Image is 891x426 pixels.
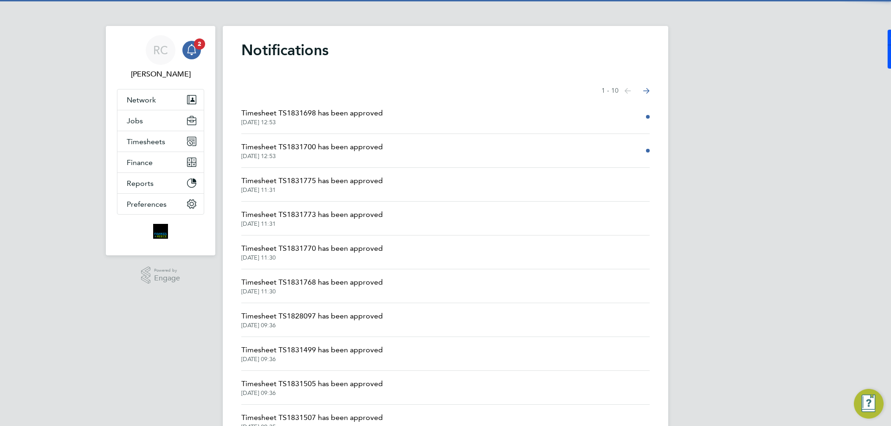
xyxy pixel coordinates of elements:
[117,224,204,239] a: Go to home page
[153,44,168,56] span: RC
[241,356,383,363] span: [DATE] 09:36
[601,82,650,100] nav: Select page of notifications list
[601,86,619,95] span: 1 - 10
[127,137,165,146] span: Timesheets
[241,175,383,186] span: Timesheet TS1831775 has been approved
[241,220,383,228] span: [DATE] 11:31
[182,35,201,65] a: 2
[241,209,383,228] a: Timesheet TS1831773 has been approved[DATE] 11:31
[241,209,383,220] span: Timesheet TS1831773 has been approved
[241,378,383,389] span: Timesheet TS1831505 has been approved
[117,194,204,214] button: Preferences
[241,277,383,295] a: Timesheet TS1831768 has been approved[DATE] 11:30
[241,141,383,153] span: Timesheet TS1831700 has been approved
[241,153,383,160] span: [DATE] 12:53
[241,108,383,126] a: Timesheet TS1831698 has been approved[DATE] 12:53
[117,69,204,80] span: Robyn Clarke
[154,274,180,282] span: Engage
[141,267,181,284] a: Powered byEngage
[117,131,204,152] button: Timesheets
[127,179,154,188] span: Reports
[117,152,204,172] button: Finance
[241,175,383,194] a: Timesheet TS1831775 has been approved[DATE] 11:31
[241,322,383,329] span: [DATE] 09:36
[241,378,383,397] a: Timesheet TS1831505 has been approved[DATE] 09:36
[127,158,153,167] span: Finance
[117,89,204,110] button: Network
[153,224,168,239] img: bromak-logo-retina.png
[241,344,383,356] span: Timesheet TS1831499 has been approved
[241,254,383,261] span: [DATE] 11:30
[127,116,143,125] span: Jobs
[854,389,884,419] button: Engage Resource Center
[106,26,215,255] nav: Main navigation
[241,277,383,288] span: Timesheet TS1831768 has been approved
[154,267,180,274] span: Powered by
[241,141,383,160] a: Timesheet TS1831700 has been approved[DATE] 12:53
[241,108,383,119] span: Timesheet TS1831698 has been approved
[194,38,205,50] span: 2
[241,288,383,295] span: [DATE] 11:30
[241,243,383,261] a: Timesheet TS1831770 has been approved[DATE] 11:30
[241,389,383,397] span: [DATE] 09:36
[241,119,383,126] span: [DATE] 12:53
[241,41,650,59] h1: Notifications
[241,412,383,423] span: Timesheet TS1831507 has been approved
[241,186,383,194] span: [DATE] 11:31
[241,311,383,329] a: Timesheet TS1828097 has been approved[DATE] 09:36
[241,311,383,322] span: Timesheet TS1828097 has been approved
[117,173,204,193] button: Reports
[241,243,383,254] span: Timesheet TS1831770 has been approved
[117,110,204,131] button: Jobs
[127,200,167,209] span: Preferences
[127,95,156,104] span: Network
[117,35,204,80] a: RC[PERSON_NAME]
[241,344,383,363] a: Timesheet TS1831499 has been approved[DATE] 09:36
